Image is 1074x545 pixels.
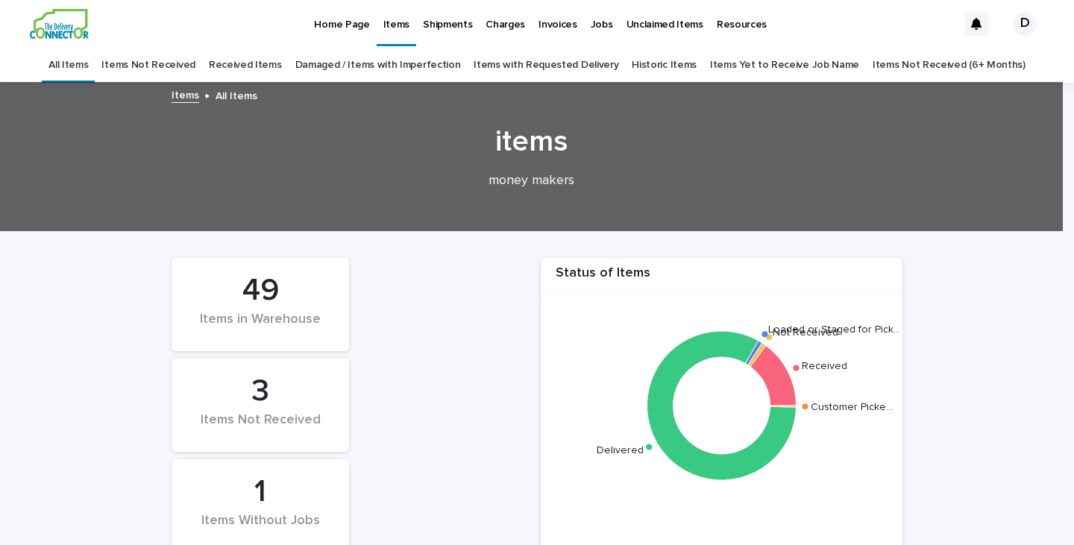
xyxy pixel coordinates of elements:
div: D [1013,12,1037,36]
p: money makers [233,173,830,189]
a: Received Items [209,48,282,83]
a: Items Not Received (6+ Months) [873,48,1026,83]
a: Items Not Received [101,48,195,83]
div: 3 [197,373,324,410]
a: Damaged / Items with Imperfection [295,48,461,83]
div: Items Without Jobs [197,513,324,544]
text: Customer Picke… [811,402,893,412]
a: Items [172,86,199,103]
text: Received [802,360,847,371]
div: 1 [197,473,324,511]
div: Status of Items [541,265,902,290]
text: Not Received [773,327,838,338]
text: Loaded or Staged for Pick… [768,324,900,335]
a: All Items [48,48,88,83]
p: All Items [216,86,257,103]
h1: items [166,124,897,160]
text: Delivered [597,445,644,456]
div: 49 [197,272,324,309]
div: Items Not Received [197,412,324,444]
a: Items Yet to Receive Job Name [710,48,859,83]
div: Items in Warehouse [197,312,324,343]
a: Historic Items [632,48,697,83]
a: Items with Requested Delivery [474,48,618,83]
img: aCWQmA6OSGG0Kwt8cj3c [30,9,89,39]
